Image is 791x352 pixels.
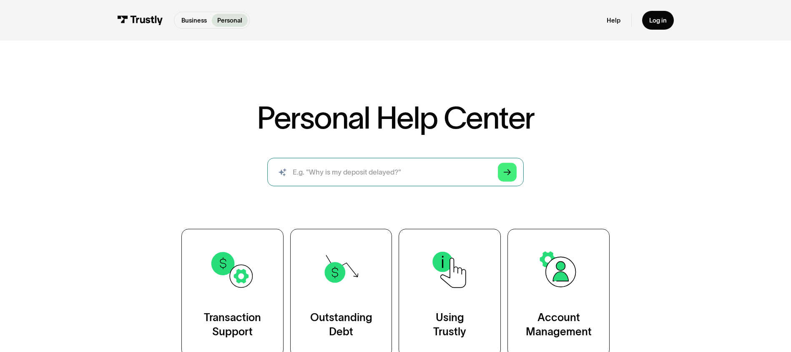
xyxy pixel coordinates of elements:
[181,16,207,25] p: Business
[267,158,523,186] form: Search
[212,14,247,27] a: Personal
[117,15,163,25] img: Trustly Logo
[267,158,523,186] input: search
[176,14,212,27] a: Business
[257,102,535,133] h1: Personal Help Center
[642,11,674,30] a: Log in
[607,16,620,24] a: Help
[310,311,372,339] div: Outstanding Debt
[526,311,592,339] div: Account Management
[433,311,466,339] div: Using Trustly
[204,311,261,339] div: Transaction Support
[217,16,242,25] p: Personal
[649,16,667,24] div: Log in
